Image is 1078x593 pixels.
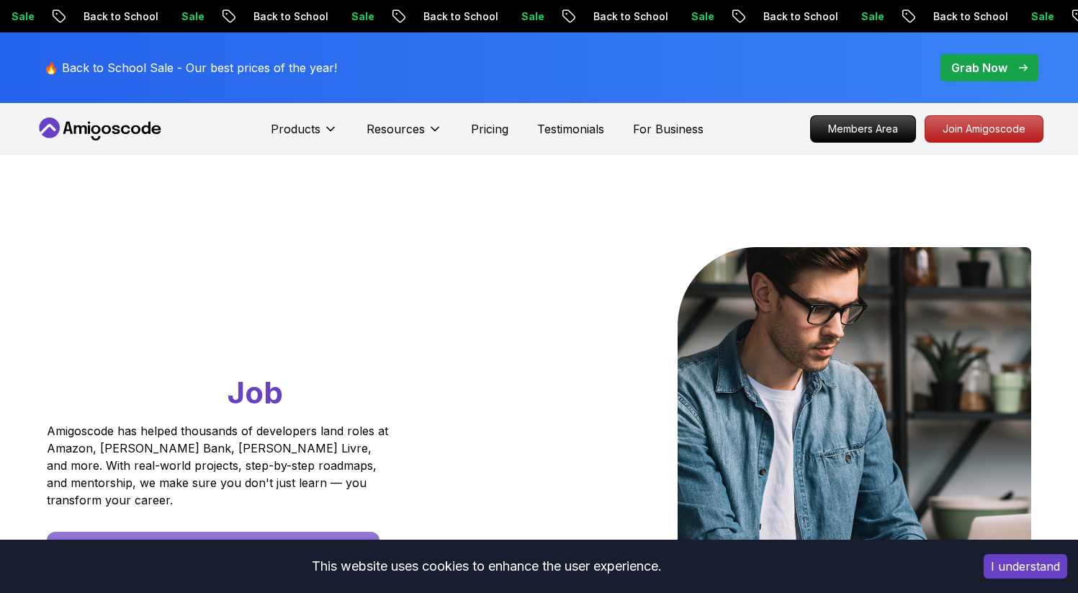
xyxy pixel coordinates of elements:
[471,120,508,138] a: Pricing
[44,59,337,76] p: 🔥 Back to School Sale - Our best prices of the year!
[207,9,305,24] p: Back to School
[811,116,915,142] p: Members Area
[886,9,984,24] p: Back to School
[135,9,181,24] p: Sale
[367,120,425,138] p: Resources
[925,115,1043,143] a: Join Amigoscode
[984,9,1030,24] p: Sale
[475,9,521,24] p: Sale
[11,550,962,582] div: This website uses cookies to enhance the user experience.
[47,247,444,414] h1: Go From Learning to Hired: Master Java, Spring Boot & Cloud Skills That Get You the
[717,9,814,24] p: Back to School
[633,120,704,138] a: For Business
[537,120,604,138] a: Testimonials
[47,532,379,566] a: Start Free [DATE] - Build Your First Project This Week
[951,59,1007,76] p: Grab Now
[547,9,644,24] p: Back to School
[271,120,338,149] button: Products
[228,374,283,411] span: Job
[984,554,1067,579] button: Accept cookies
[47,422,392,509] p: Amigoscode has helped thousands of developers land roles at Amazon, [PERSON_NAME] Bank, [PERSON_N...
[814,9,861,24] p: Sale
[37,9,135,24] p: Back to School
[367,120,442,149] button: Resources
[271,120,320,138] p: Products
[925,116,1043,142] p: Join Amigoscode
[810,115,916,143] a: Members Area
[644,9,691,24] p: Sale
[377,9,475,24] p: Back to School
[305,9,351,24] p: Sale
